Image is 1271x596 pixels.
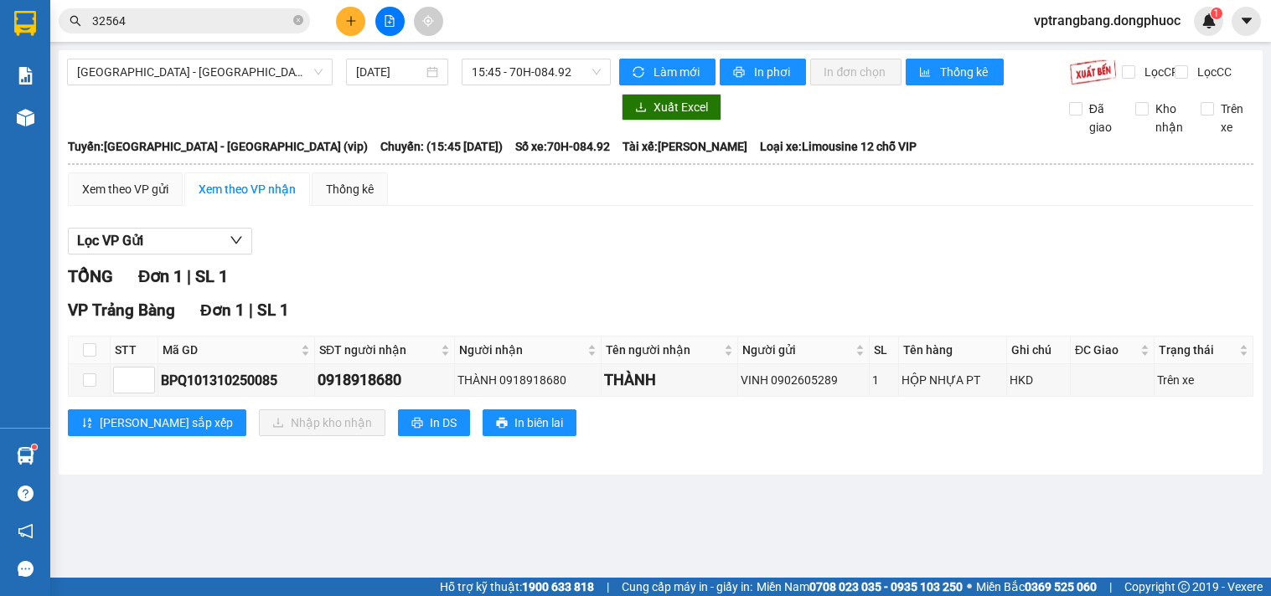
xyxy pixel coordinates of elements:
[483,409,576,436] button: printerIn biên lai
[18,523,34,539] span: notification
[17,447,34,465] img: warehouse-icon
[1239,13,1254,28] span: caret-down
[760,137,917,156] span: Loại xe: Limousine 12 chỗ VIP
[809,580,963,593] strong: 0708 023 035 - 0935 103 250
[68,140,368,153] b: Tuyến: [GEOGRAPHIC_DATA] - [GEOGRAPHIC_DATA] (vip)
[398,409,470,436] button: printerIn DS
[899,337,1007,364] th: Tên hàng
[976,578,1097,596] span: Miền Bắc
[1159,341,1236,359] span: Trạng thái
[440,578,594,596] span: Hỗ trợ kỹ thuật:
[92,12,290,30] input: Tìm tên, số ĐT hoặc mã đơn
[259,409,385,436] button: downloadNhập kho nhận
[522,580,594,593] strong: 1900 633 818
[81,417,93,430] span: sort-ascending
[622,578,752,596] span: Cung cấp máy in - giấy in:
[457,371,599,389] div: THÀNH 0918918680
[430,414,457,432] span: In DS
[754,63,793,81] span: In phơi
[654,98,708,116] span: Xuất Excel
[14,11,36,36] img: logo-vxr
[1232,7,1261,36] button: caret-down
[607,578,609,596] span: |
[163,341,297,359] span: Mã GD
[195,266,228,286] span: SL 1
[1007,337,1071,364] th: Ghi chú
[293,13,303,29] span: close-circle
[810,59,902,85] button: In đơn chọn
[111,337,158,364] th: STT
[200,301,245,320] span: Đơn 1
[1213,8,1219,19] span: 1
[384,15,395,27] span: file-add
[70,15,81,27] span: search
[1191,63,1234,81] span: Lọc CC
[1010,371,1067,389] div: HKD
[68,228,252,254] button: Lọc VP Gửi
[1069,59,1117,85] img: 9k=
[635,101,647,115] span: download
[742,341,853,359] span: Người gửi
[741,371,867,389] div: VINH 0902605289
[720,59,806,85] button: printerIn phơi
[68,301,175,320] span: VP Trảng Bàng
[1214,100,1254,136] span: Trên xe
[1025,580,1097,593] strong: 0369 525 060
[18,486,34,501] span: question-circle
[967,583,972,590] span: ⚪️
[68,266,113,286] span: TỔNG
[249,301,253,320] span: |
[733,66,747,80] span: printer
[633,66,647,80] span: sync
[654,63,702,81] span: Làm mới
[1075,341,1137,359] span: ĐC Giao
[1020,10,1194,31] span: vptrangbang.dongphuoc
[1178,581,1190,593] span: copyright
[17,67,34,85] img: solution-icon
[906,59,1004,85] button: bar-chartThống kê
[100,414,233,432] span: [PERSON_NAME] sắp xếp
[336,7,365,36] button: plus
[514,414,563,432] span: In biên lai
[604,368,735,392] div: THÀNH
[82,180,168,198] div: Xem theo VP gửi
[414,7,443,36] button: aim
[459,341,585,359] span: Người nhận
[380,137,503,156] span: Chuyến: (15:45 [DATE])
[326,180,374,198] div: Thống kê
[872,371,896,389] div: 1
[345,15,357,27] span: plus
[1138,63,1181,81] span: Lọc CR
[1211,8,1222,19] sup: 1
[318,368,452,392] div: 0918918680
[902,371,1004,389] div: HỘP NHỰA PT
[1082,100,1123,136] span: Đã giao
[602,364,738,397] td: THÀNH
[1157,371,1250,389] div: Trên xe
[472,59,601,85] span: 15:45 - 70H-084.92
[138,266,183,286] span: Đơn 1
[1109,578,1112,596] span: |
[1201,13,1217,28] img: icon-new-feature
[515,137,610,156] span: Số xe: 70H-084.92
[356,63,424,81] input: 13/10/2025
[606,341,721,359] span: Tên người nhận
[622,94,721,121] button: downloadXuất Excel
[32,444,37,450] sup: 1
[77,230,143,251] span: Lọc VP Gửi
[422,15,434,27] span: aim
[940,63,990,81] span: Thống kê
[68,409,246,436] button: sort-ascending[PERSON_NAME] sắp xếp
[158,364,315,397] td: BPQ101310250085
[623,137,747,156] span: Tài xế: [PERSON_NAME]
[1149,100,1190,136] span: Kho nhận
[293,15,303,25] span: close-circle
[496,417,508,430] span: printer
[619,59,716,85] button: syncLàm mới
[757,578,963,596] span: Miền Nam
[77,59,323,85] span: Hồ Chí Minh - Tây Ninh (vip)
[870,337,899,364] th: SL
[375,7,405,36] button: file-add
[17,109,34,126] img: warehouse-icon
[161,370,312,391] div: BPQ101310250085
